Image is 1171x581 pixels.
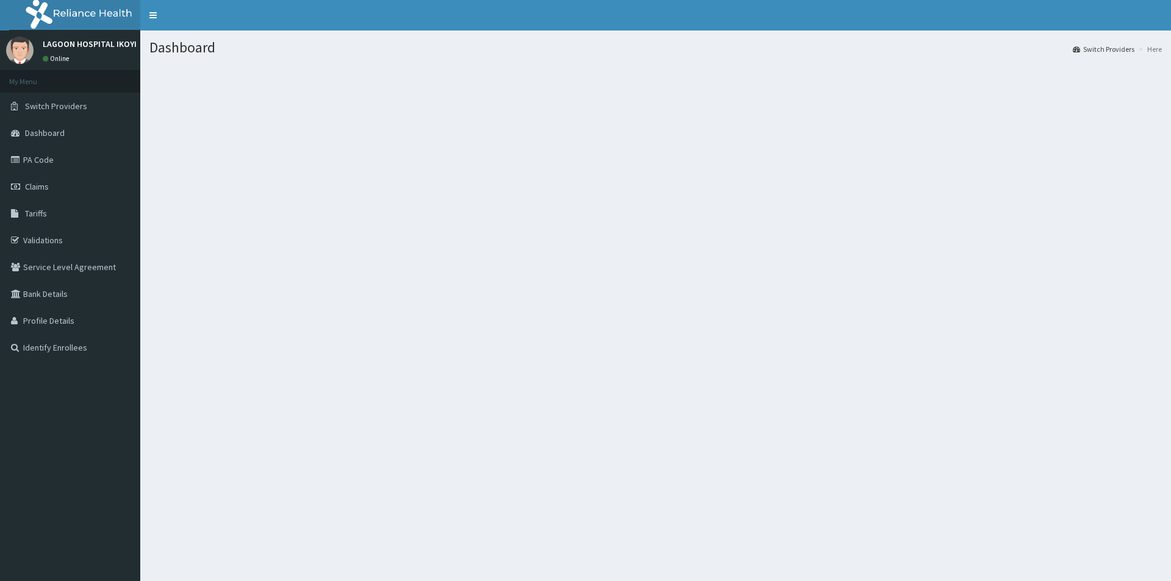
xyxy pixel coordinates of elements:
[25,181,49,192] span: Claims
[6,37,34,64] img: User Image
[25,127,65,138] span: Dashboard
[25,208,47,219] span: Tariffs
[1073,44,1134,54] a: Switch Providers
[43,40,137,48] p: LAGOON HOSPITAL IKOYI
[25,101,87,112] span: Switch Providers
[43,54,72,63] a: Online
[149,40,1162,55] h1: Dashboard
[1136,44,1162,54] li: Here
